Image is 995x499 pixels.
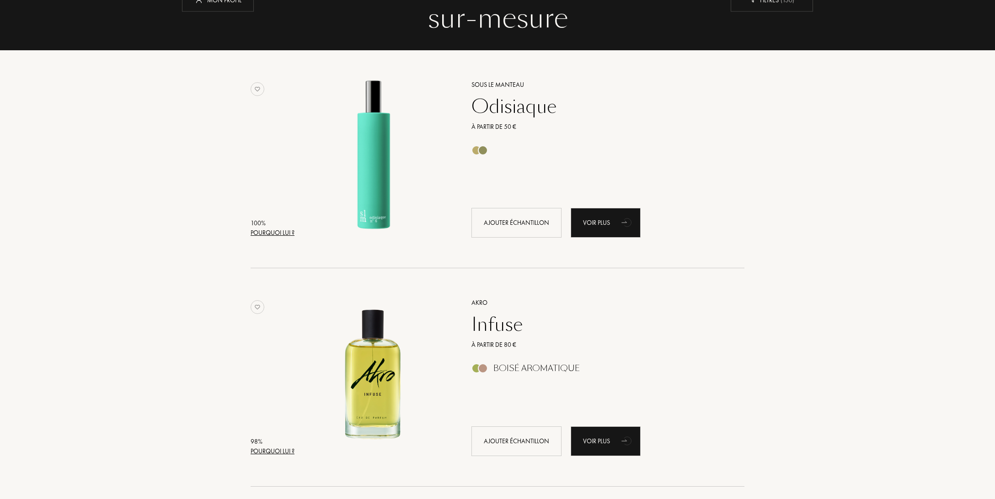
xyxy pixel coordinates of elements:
[298,287,458,466] a: Infuse Akro
[465,96,731,117] a: Odisiaque
[471,426,562,456] div: Ajouter échantillon
[571,208,641,238] a: Voir plusanimation
[251,82,264,96] img: no_like_p.png
[618,213,637,231] div: animation
[251,228,294,238] div: Pourquoi lui ?
[251,218,294,228] div: 100 %
[571,426,641,456] div: Voir plus
[465,298,731,308] a: Akro
[571,426,641,456] a: Voir plusanimation
[471,208,562,238] div: Ajouter échantillon
[465,366,731,376] a: Boisé Aromatique
[465,340,731,350] a: À partir de 80 €
[251,437,294,446] div: 98 %
[298,69,458,248] a: Odisiaque Sous le Manteau
[251,300,264,314] img: no_like_p.png
[571,208,641,238] div: Voir plus
[493,363,580,373] div: Boisé Aromatique
[298,297,450,449] img: Infuse Akro
[465,122,731,132] a: À partir de 50 €
[465,313,731,335] a: Infuse
[251,446,294,456] div: Pourquoi lui ?
[298,79,450,231] img: Odisiaque Sous le Manteau
[465,80,731,90] a: Sous le Manteau
[618,431,637,450] div: animation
